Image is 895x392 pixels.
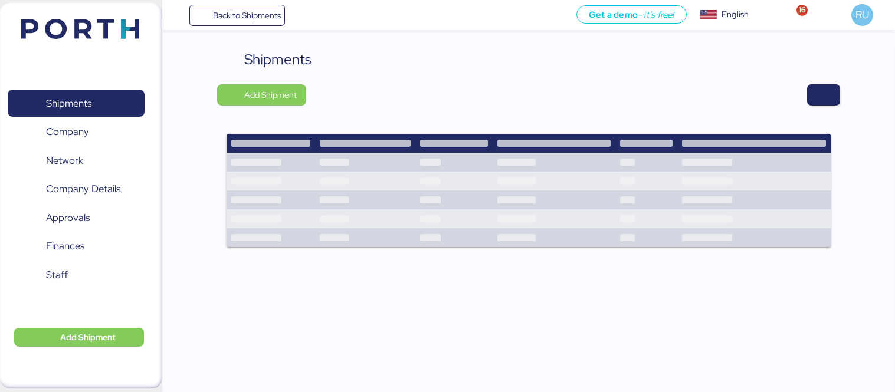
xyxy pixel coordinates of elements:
[855,7,869,22] span: RU
[46,95,91,112] span: Shipments
[169,5,189,25] button: Menu
[46,123,89,140] span: Company
[60,330,116,344] span: Add Shipment
[8,118,145,146] a: Company
[46,266,68,284] span: Staff
[46,209,90,226] span: Approvals
[8,261,145,288] a: Staff
[46,180,120,197] span: Company Details
[244,88,297,102] span: Add Shipment
[8,204,145,231] a: Approvals
[8,176,145,203] a: Company Details
[8,233,145,260] a: Finances
[46,238,84,255] span: Finances
[14,328,144,347] button: Add Shipment
[722,8,749,21] div: English
[46,152,83,169] span: Network
[213,8,281,22] span: Back to Shipments
[8,147,145,174] a: Network
[217,84,306,106] button: Add Shipment
[8,90,145,117] a: Shipments
[244,49,312,70] div: Shipments
[189,5,286,26] a: Back to Shipments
